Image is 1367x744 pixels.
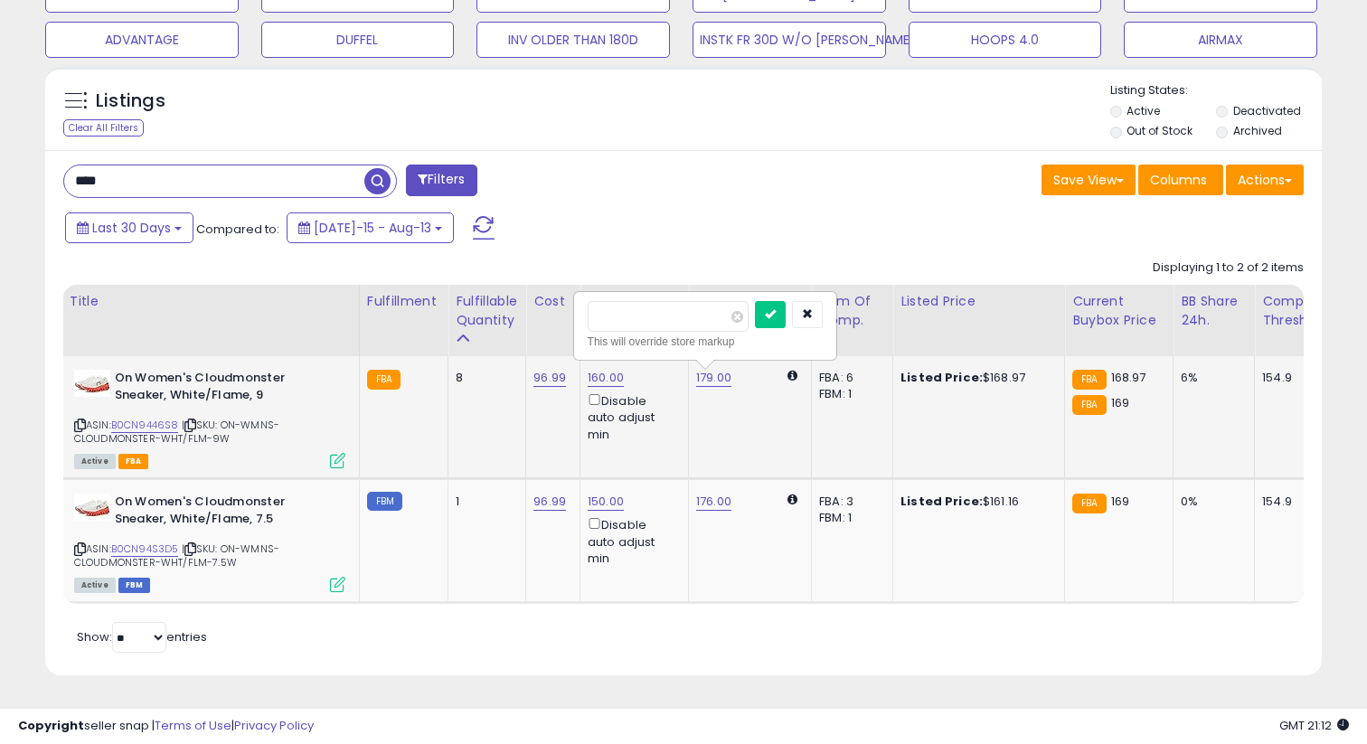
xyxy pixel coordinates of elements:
div: Current Buybox Price [1072,292,1165,330]
div: Displaying 1 to 2 of 2 items [1153,259,1304,277]
h5: Listings [96,89,165,114]
button: Actions [1226,165,1304,195]
button: ADVANTAGE [45,22,239,58]
div: FBA: 6 [819,370,879,386]
div: This will override store markup [588,333,823,351]
span: All listings currently available for purchase on Amazon [74,578,116,593]
small: FBA [1072,370,1106,390]
button: Save View [1042,165,1136,195]
div: 0% [1181,494,1240,510]
small: FBA [1072,494,1106,513]
button: Columns [1138,165,1223,195]
div: 1 [456,494,512,510]
img: 31913HPEZAL._SL40_.jpg [74,370,110,397]
div: FBA: 3 [819,494,879,510]
label: Out of Stock [1127,123,1193,138]
span: [DATE]-15 - Aug-13 [314,219,431,237]
span: FBM [118,578,151,593]
a: 96.99 [533,493,566,511]
div: ASIN: [74,370,345,466]
div: Disable auto adjust min [588,391,674,443]
a: 96.99 [533,369,566,387]
button: INV OLDER THAN 180D [476,22,670,58]
a: Privacy Policy [234,717,314,734]
a: B0CN94S3D5 [111,542,179,557]
a: B0CN9446S8 [111,418,179,433]
div: Disable auto adjust min [588,514,674,567]
div: Title [70,292,352,311]
b: On Women's Cloudmonster Sneaker, White/Flame, 9 [115,370,335,408]
a: Terms of Use [155,717,231,734]
b: On Women's Cloudmonster Sneaker, White/Flame, 7.5 [115,494,335,532]
div: Fulfillable Quantity [456,292,518,330]
div: 6% [1181,370,1240,386]
div: $168.97 [900,370,1051,386]
div: 8 [456,370,512,386]
b: Listed Price: [900,369,983,386]
small: FBA [367,370,401,390]
div: 154.9 [1262,370,1349,386]
span: All listings currently available for purchase on Amazon [74,454,116,469]
div: FBM: 1 [819,510,879,526]
span: Last 30 Days [92,219,171,237]
div: 154.9 [1262,494,1349,510]
p: Listing States: [1110,82,1323,99]
img: 31913HPEZAL._SL40_.jpg [74,494,110,521]
div: Comp. Price Threshold [1262,292,1355,330]
span: 168.97 [1111,369,1146,386]
div: seller snap | | [18,718,314,735]
button: Last 30 Days [65,212,193,243]
span: | SKU: ON-WMNS-CLOUDMONSTER-WHT/FLM-7.5W [74,542,279,569]
a: 150.00 [588,493,624,511]
label: Deactivated [1233,103,1301,118]
strong: Copyright [18,717,84,734]
span: Columns [1150,171,1207,189]
div: Clear All Filters [63,119,144,137]
span: 169 [1111,493,1129,510]
small: FBA [1072,395,1106,415]
div: FBM: 1 [819,386,879,402]
button: [DATE]-15 - Aug-13 [287,212,454,243]
button: Filters [406,165,476,196]
div: ASIN: [74,494,345,590]
span: 169 [1111,394,1129,411]
span: Show: entries [77,628,207,645]
div: BB Share 24h. [1181,292,1247,330]
span: 2025-09-13 21:12 GMT [1279,717,1349,734]
div: Cost [533,292,572,311]
a: 160.00 [588,369,624,387]
a: 176.00 [696,493,731,511]
button: DUFFEL [261,22,455,58]
a: 179.00 [696,369,731,387]
span: FBA [118,454,149,469]
button: INSTK FR 30D W/O [PERSON_NAME] [693,22,886,58]
span: Compared to: [196,221,279,238]
b: Listed Price: [900,493,983,510]
button: HOOPS 4.0 [909,22,1102,58]
button: AIRMAX [1124,22,1317,58]
span: | SKU: ON-WMNS-CLOUDMONSTER-WHT/FLM-9W [74,418,279,445]
div: Listed Price [900,292,1057,311]
label: Active [1127,103,1160,118]
div: Num of Comp. [819,292,885,330]
small: FBM [367,492,402,511]
div: $161.16 [900,494,1051,510]
label: Archived [1233,123,1282,138]
div: Fulfillment [367,292,440,311]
